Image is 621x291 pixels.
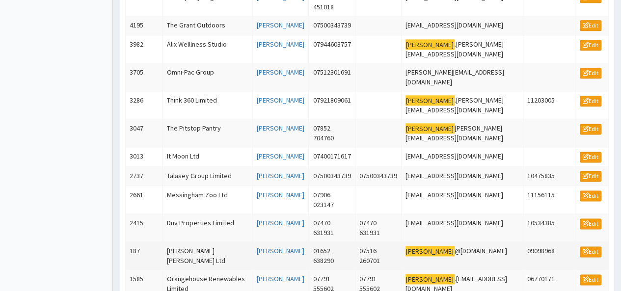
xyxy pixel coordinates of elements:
[309,63,355,91] td: 07512301691
[257,124,304,132] a: [PERSON_NAME]
[523,214,576,242] td: 10534385
[401,63,523,91] td: [PERSON_NAME][EMAIL_ADDRESS][DOMAIN_NAME]
[257,274,304,283] a: [PERSON_NAME]
[162,63,252,91] td: Omni-Pac Group
[257,246,304,255] a: [PERSON_NAME]
[257,171,304,180] a: [PERSON_NAME]
[126,214,163,242] td: 2415
[126,242,163,270] td: 187
[126,91,163,119] td: 3286
[401,214,523,242] td: [EMAIL_ADDRESS][DOMAIN_NAME]
[355,166,401,186] td: 07500343739
[523,91,576,119] td: 11203005
[405,39,455,50] mark: [PERSON_NAME]
[309,242,355,270] td: 01652 638290
[309,147,355,167] td: 07400171617
[257,152,304,160] a: [PERSON_NAME]
[405,246,455,256] mark: [PERSON_NAME]
[162,186,252,214] td: Messingham Zoo Ltd
[162,91,252,119] td: Think 360 Limited
[257,96,304,105] a: [PERSON_NAME]
[580,246,601,257] a: Edit
[401,16,523,35] td: [EMAIL_ADDRESS][DOMAIN_NAME]
[523,166,576,186] td: 10475835
[401,186,523,214] td: [EMAIL_ADDRESS][DOMAIN_NAME]
[401,35,523,63] td: .[PERSON_NAME][EMAIL_ADDRESS][DOMAIN_NAME]
[580,152,601,162] a: Edit
[126,35,163,63] td: 3982
[309,91,355,119] td: 07921809061
[257,190,304,199] a: [PERSON_NAME]
[162,242,252,270] td: [PERSON_NAME] [PERSON_NAME] Ltd
[162,214,252,242] td: Duv Properties Limited
[309,35,355,63] td: 07944603757
[523,186,576,214] td: 11156115
[126,147,163,167] td: 3013
[257,40,304,49] a: [PERSON_NAME]
[126,119,163,147] td: 3047
[257,218,304,227] a: [PERSON_NAME]
[355,242,401,270] td: 07516 260701
[405,274,455,284] mark: [PERSON_NAME]
[580,171,601,182] a: Edit
[309,186,355,214] td: 07906 023147
[580,96,601,106] a: Edit
[523,242,576,270] td: 09098968
[401,166,523,186] td: [EMAIL_ADDRESS][DOMAIN_NAME]
[401,147,523,167] td: [EMAIL_ADDRESS][DOMAIN_NAME]
[580,274,601,285] a: Edit
[257,68,304,77] a: [PERSON_NAME]
[126,63,163,91] td: 3705
[580,20,601,31] a: Edit
[405,95,455,106] mark: [PERSON_NAME]
[162,119,252,147] td: The Pitstop Pantry
[401,91,523,119] td: .[PERSON_NAME][EMAIL_ADDRESS][DOMAIN_NAME]
[580,124,601,134] a: Edit
[580,40,601,51] a: Edit
[401,119,523,147] td: [PERSON_NAME][EMAIL_ADDRESS][DOMAIN_NAME]
[401,242,523,270] td: @[DOMAIN_NAME]
[126,166,163,186] td: 2737
[126,16,163,35] td: 4195
[580,68,601,79] a: Edit
[126,186,163,214] td: 2661
[355,214,401,242] td: 07470 631931
[162,16,252,35] td: The Grant Outdoors
[309,119,355,147] td: 07852 704760
[580,218,601,229] a: Edit
[162,166,252,186] td: Talasey Group Limited
[257,21,304,29] a: [PERSON_NAME]
[309,214,355,242] td: 07470 631931
[162,147,252,167] td: It Moon Ltd
[405,123,455,133] mark: [PERSON_NAME]
[580,190,601,201] a: Edit
[162,35,252,63] td: Alix Welllness Studio
[309,16,355,35] td: 07500343739
[309,166,355,186] td: 07500343739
